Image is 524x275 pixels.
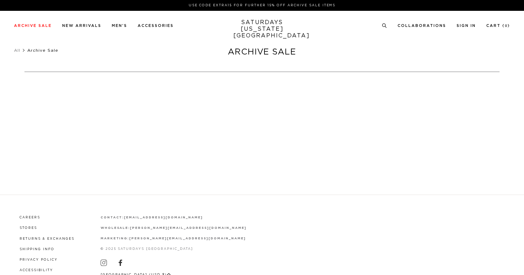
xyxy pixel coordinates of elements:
[20,258,58,261] a: Privacy Policy
[457,24,476,28] a: Sign In
[138,24,174,28] a: Accessories
[101,246,247,252] p: © 2025 Saturdays [GEOGRAPHIC_DATA]
[20,216,40,219] a: Careers
[27,48,58,52] span: Archive Sale
[101,216,124,219] strong: contact:
[233,19,291,39] a: SATURDAYS[US_STATE][GEOGRAPHIC_DATA]
[505,24,508,28] small: 0
[20,237,74,240] a: Returns & Exchanges
[14,48,20,52] a: All
[486,24,510,28] a: Cart (0)
[20,248,54,251] a: Shipping Info
[101,226,130,230] strong: wholesale:
[17,3,507,8] p: Use Code EXTRA15 for Further 15% Off Archive Sale Items
[14,24,52,28] a: Archive Sale
[398,24,446,28] a: Collaborations
[129,237,246,240] a: [PERSON_NAME][EMAIL_ADDRESS][DOMAIN_NAME]
[112,24,127,28] a: Men's
[20,269,53,272] a: Accessibility
[124,216,203,219] a: [EMAIL_ADDRESS][DOMAIN_NAME]
[20,226,37,230] a: Stores
[62,24,101,28] a: New Arrivals
[130,226,246,230] a: [PERSON_NAME][EMAIL_ADDRESS][DOMAIN_NAME]
[101,237,130,240] strong: marketing:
